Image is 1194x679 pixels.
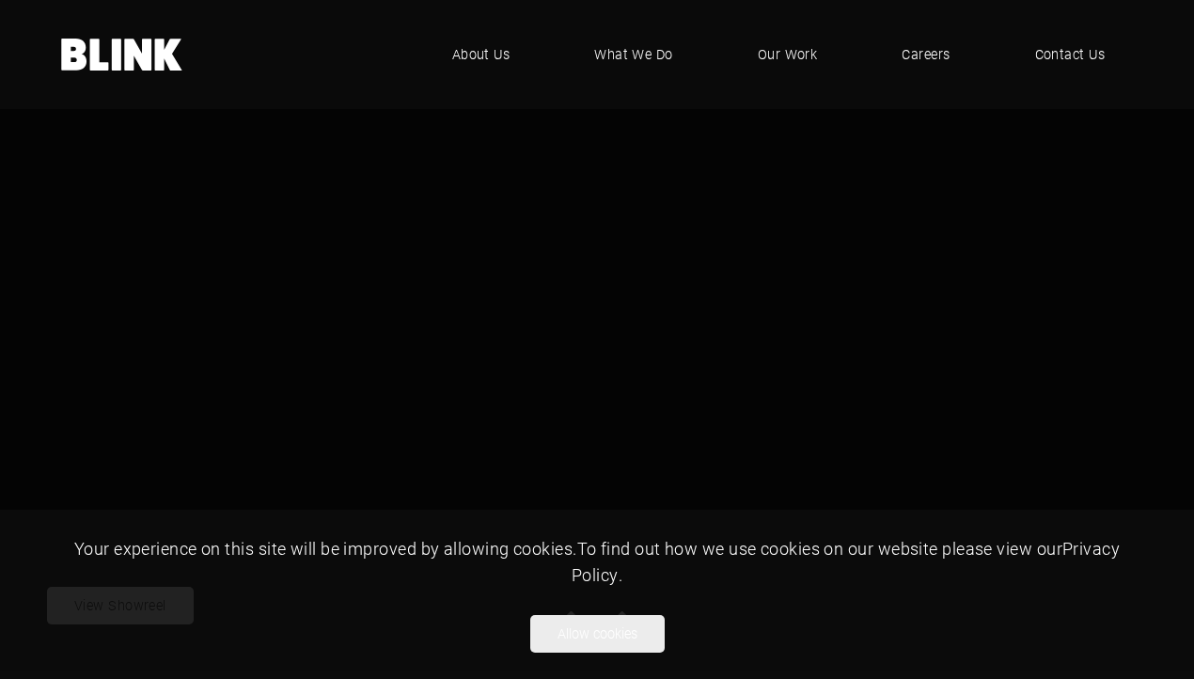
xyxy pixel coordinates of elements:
[74,537,1120,586] span: Your experience on this site will be improved by allowing cookies. To find out how we use cookies...
[902,44,950,65] span: Careers
[1035,44,1106,65] span: Contact Us
[730,26,846,83] a: Our Work
[566,26,701,83] a: What We Do
[1007,26,1134,83] a: Contact Us
[424,26,539,83] a: About Us
[594,44,673,65] span: What We Do
[873,26,978,83] a: Careers
[452,44,511,65] span: About Us
[758,44,818,65] span: Our Work
[530,615,665,653] button: Allow cookies
[61,39,183,71] a: Home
